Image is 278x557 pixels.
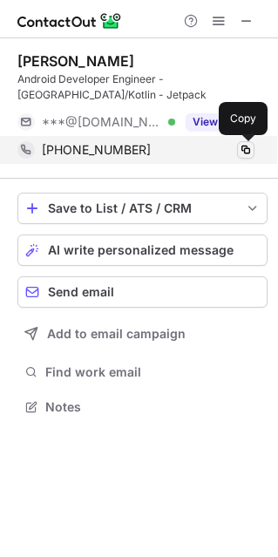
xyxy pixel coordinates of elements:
[17,360,268,384] button: Find work email
[17,10,122,31] img: ContactOut v5.3.10
[17,52,134,70] div: [PERSON_NAME]
[17,71,268,103] div: Android Developer Engineer - [GEOGRAPHIC_DATA]/Kotlin - Jetpack
[48,201,237,215] div: Save to List / ATS / CRM
[45,399,261,415] span: Notes
[48,285,114,299] span: Send email
[42,114,162,130] span: ***@[DOMAIN_NAME]
[42,142,151,158] span: [PHONE_NUMBER]
[17,318,268,350] button: Add to email campaign
[48,243,234,257] span: AI write personalized message
[47,327,186,341] span: Add to email campaign
[17,234,268,266] button: AI write personalized message
[17,193,268,224] button: save-profile-one-click
[17,395,268,419] button: Notes
[45,364,261,380] span: Find work email
[17,276,268,308] button: Send email
[186,113,254,131] button: Reveal Button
